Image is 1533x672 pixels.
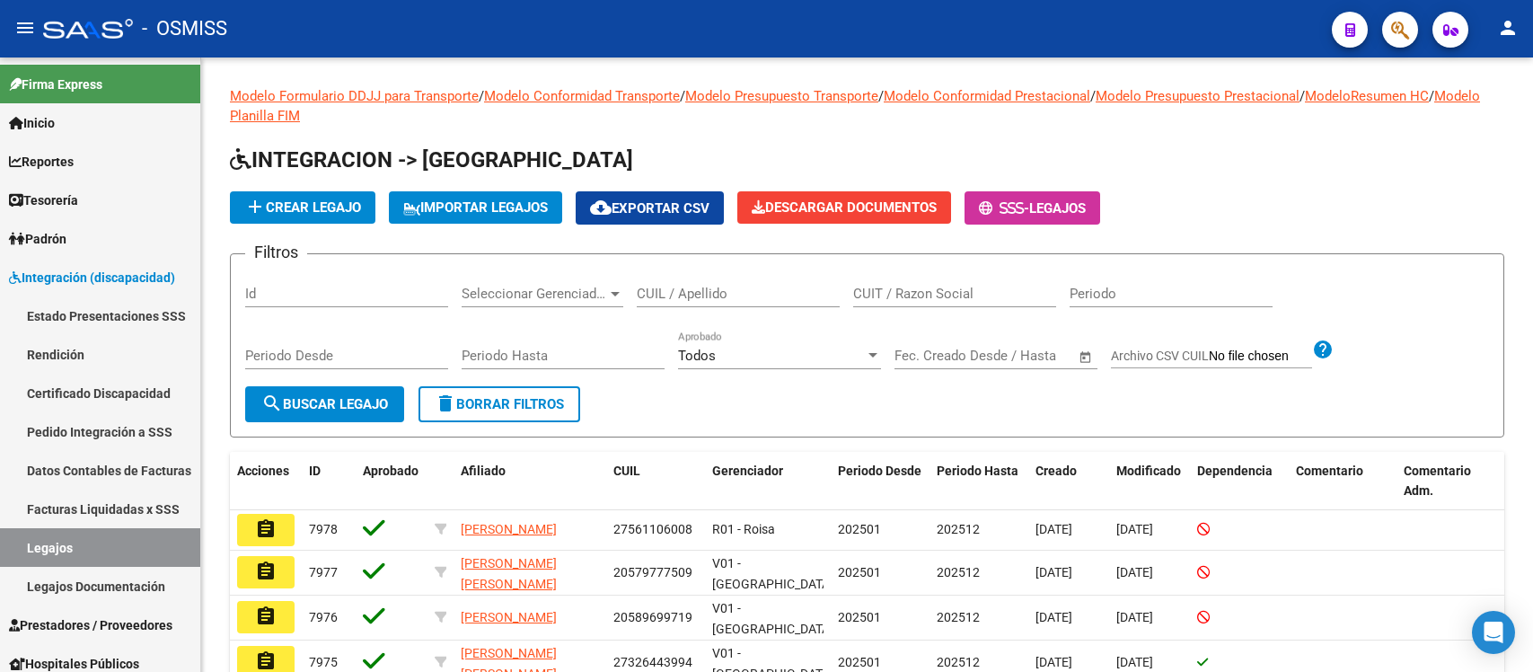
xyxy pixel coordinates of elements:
span: Padrón [9,229,66,249]
datatable-header-cell: Dependencia [1190,452,1289,511]
span: Afiliado [461,464,506,478]
span: Exportar CSV [590,200,709,217]
span: 7977 [309,565,338,579]
span: Reportes [9,152,74,172]
span: 202501 [838,610,881,624]
datatable-header-cell: CUIL [606,452,705,511]
span: Todos [678,348,716,364]
a: Modelo Formulario DDJJ para Transporte [230,88,479,104]
span: INTEGRACION -> [GEOGRAPHIC_DATA] [230,147,633,172]
mat-icon: help [1312,339,1334,360]
datatable-header-cell: Periodo Desde [831,452,929,511]
span: [DATE] [1035,522,1072,536]
span: 202512 [937,610,980,624]
span: [DATE] [1035,655,1072,669]
span: [DATE] [1116,655,1153,669]
span: V01 - [GEOGRAPHIC_DATA] [712,556,833,591]
datatable-header-cell: Comentario Adm. [1396,452,1504,511]
span: 202512 [937,655,980,669]
span: Integración (discapacidad) [9,268,175,287]
mat-icon: search [261,393,283,414]
span: Gerenciador [712,464,783,478]
h3: Filtros [245,240,307,265]
span: 202512 [937,565,980,579]
button: Exportar CSV [576,191,724,225]
a: Modelo Presupuesto Prestacional [1096,88,1300,104]
span: [DATE] [1116,522,1153,536]
span: Periodo Hasta [937,464,1018,478]
mat-icon: menu [14,17,36,39]
span: Dependencia [1197,464,1273,478]
button: Descargar Documentos [737,191,951,224]
datatable-header-cell: Modificado [1109,452,1190,511]
span: [DATE] [1116,565,1153,579]
span: V01 - [GEOGRAPHIC_DATA] [712,601,833,636]
span: Acciones [237,464,289,478]
mat-icon: add [244,196,266,217]
span: [DATE] [1116,610,1153,624]
span: 20579777509 [613,565,692,579]
span: [PERSON_NAME] [PERSON_NAME] [461,556,557,591]
datatable-header-cell: Acciones [230,452,302,511]
span: 202501 [838,655,881,669]
span: [DATE] [1035,565,1072,579]
datatable-header-cell: Aprobado [356,452,427,511]
datatable-header-cell: ID [302,452,356,511]
a: Modelo Conformidad Transporte [484,88,680,104]
button: Open calendar [1076,347,1097,367]
button: IMPORTAR LEGAJOS [389,191,562,224]
span: Descargar Documentos [752,199,937,216]
datatable-header-cell: Comentario [1289,452,1396,511]
a: Modelo Conformidad Prestacional [884,88,1090,104]
span: Archivo CSV CUIL [1111,349,1209,363]
mat-icon: delete [435,393,456,414]
span: [PERSON_NAME] [461,610,557,624]
span: Inicio [9,113,55,133]
span: Legajos [1029,200,1086,217]
span: [PERSON_NAME] [461,522,557,536]
datatable-header-cell: Periodo Hasta [929,452,1028,511]
span: 202512 [937,522,980,536]
span: [DATE] [1035,610,1072,624]
span: 202501 [838,522,881,536]
a: ModeloResumen HC [1305,88,1429,104]
mat-icon: assignment [255,650,277,672]
span: Buscar Legajo [261,396,388,412]
span: CUIL [613,464,640,478]
span: Firma Express [9,75,102,94]
mat-icon: assignment [255,518,277,540]
span: IMPORTAR LEGAJOS [403,199,548,216]
span: 7976 [309,610,338,624]
span: Tesorería [9,190,78,210]
span: - OSMISS [142,9,227,49]
datatable-header-cell: Creado [1028,452,1109,511]
span: Creado [1035,464,1077,478]
mat-icon: cloud_download [590,197,612,218]
span: Periodo Desde [838,464,921,478]
span: R01 - Roisa [712,522,775,536]
button: Crear Legajo [230,191,375,224]
input: Fecha fin [983,348,1070,364]
span: 7978 [309,522,338,536]
mat-icon: person [1497,17,1519,39]
datatable-header-cell: Afiliado [454,452,606,511]
button: Borrar Filtros [418,386,580,422]
div: Open Intercom Messenger [1472,611,1515,654]
span: Crear Legajo [244,199,361,216]
datatable-header-cell: Gerenciador [705,452,831,511]
span: 27326443994 [613,655,692,669]
button: Buscar Legajo [245,386,404,422]
span: 7975 [309,655,338,669]
span: Comentario [1296,464,1363,478]
mat-icon: assignment [255,606,277,627]
span: Modificado [1116,464,1181,478]
input: Archivo CSV CUIL [1209,349,1312,365]
input: Fecha inicio [894,348,967,364]
button: -Legajos [965,191,1100,225]
span: Comentario Adm. [1404,464,1471,499]
a: Modelo Presupuesto Transporte [685,88,878,104]
span: Borrar Filtros [435,396,564,412]
span: Prestadores / Proveedores [9,615,172,635]
span: 20589699719 [613,610,692,624]
span: Seleccionar Gerenciador [462,286,607,302]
